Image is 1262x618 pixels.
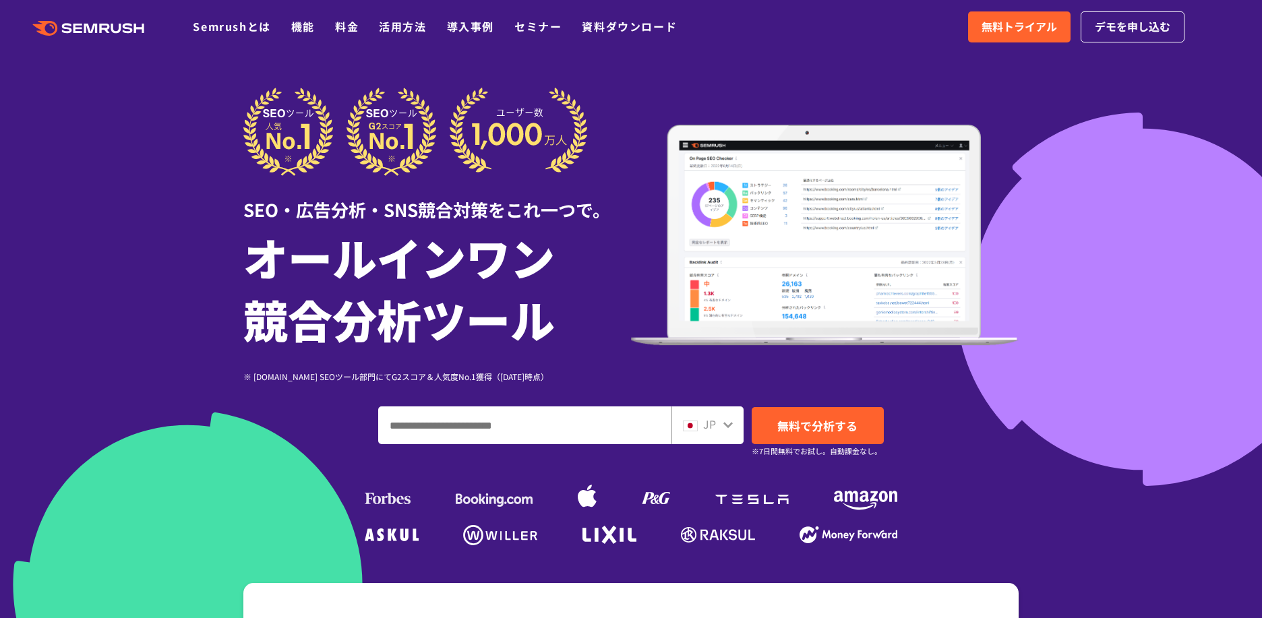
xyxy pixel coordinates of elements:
a: 無料トライアル [968,11,1071,42]
a: デモを申し込む [1081,11,1184,42]
h1: オールインワン 競合分析ツール [243,226,631,350]
span: JP [703,416,716,432]
a: 無料で分析する [752,407,884,444]
a: Semrushとは [193,18,270,34]
div: ※ [DOMAIN_NAME] SEOツール部門にてG2スコア＆人気度No.1獲得（[DATE]時点） [243,370,631,383]
a: 活用方法 [379,18,426,34]
small: ※7日間無料でお試し。自動課金なし。 [752,445,882,458]
div: SEO・広告分析・SNS競合対策をこれ一つで。 [243,176,631,222]
span: 無料トライアル [982,18,1057,36]
a: 導入事例 [447,18,494,34]
input: ドメイン、キーワードまたはURLを入力してください [379,407,671,443]
span: デモを申し込む [1095,18,1170,36]
span: 無料で分析する [777,417,858,434]
a: 資料ダウンロード [582,18,677,34]
a: セミナー [514,18,562,34]
a: 料金 [335,18,359,34]
a: 機能 [291,18,315,34]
